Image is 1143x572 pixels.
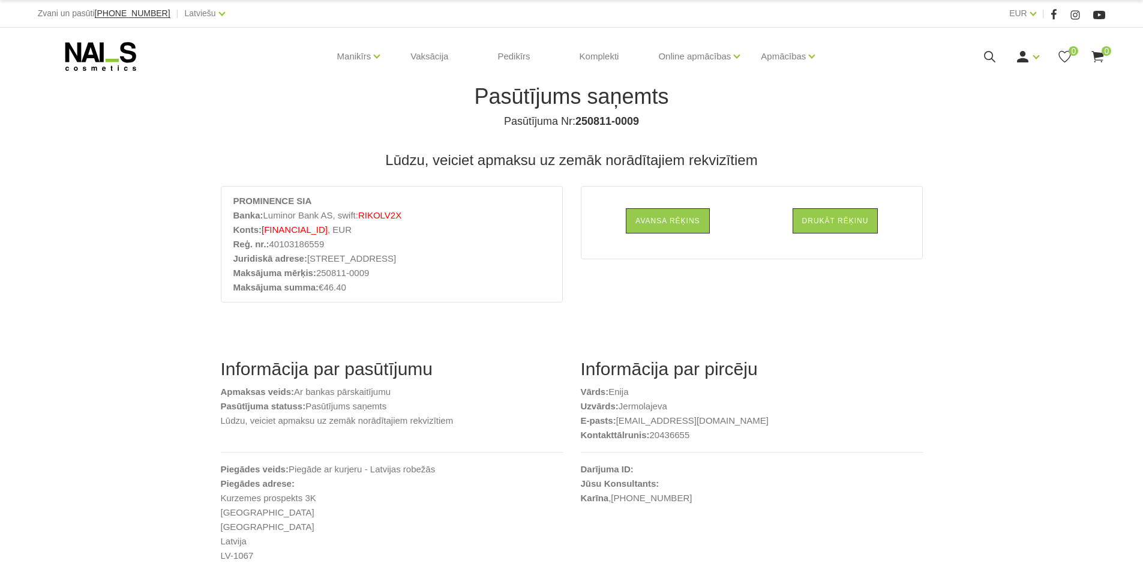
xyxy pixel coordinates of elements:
[358,210,401,220] span: RIKOLV2X
[221,505,563,520] p: [GEOGRAPHIC_DATA]
[581,387,609,397] b: Vārds:
[793,208,878,233] a: Drukāt rēķinu
[611,491,692,505] a: [PHONE_NUMBER]
[212,358,572,563] div: Ar bankas pārskaitījumu Pasūtījums saņemts Lūdzu, veiciet apmaksu uz zemāk norādītajiem rekvizīti...
[233,253,307,263] strong: Juridiskā adrese:
[233,266,550,280] li: 250811-0009
[230,84,914,109] h1: Pasūtījums saņemts
[233,196,312,206] strong: PROMINENCE SIA
[1042,6,1045,21] span: |
[581,415,616,426] b: E-pasts:
[1057,49,1072,64] a: 0
[581,401,619,411] b: Uzvārds:
[38,6,170,21] div: Zvani un pasūti
[1090,49,1105,64] a: 0
[581,430,650,440] b: Kontakttālrunis:
[233,282,319,292] strong: Maksājuma summa:
[221,534,563,549] p: Latvija
[572,358,932,563] div: Enija Jermolajeva [EMAIL_ADDRESS][DOMAIN_NAME] 20436655
[233,224,262,235] strong: Konts:
[233,208,550,223] li: Luminor Bank AS, swift:
[626,208,709,233] a: Avansa rēķins
[176,6,179,21] span: |
[221,401,306,411] b: Pasūtījuma statuss:
[230,114,914,128] h4: Pasūtījuma Nr:
[1069,46,1078,56] span: 0
[221,358,563,380] h2: Informācija par pasūtījumu
[233,280,550,295] li: €46.40
[221,464,289,474] b: Piegādes veids:
[658,32,731,80] a: Online apmācības
[221,549,563,563] p: LV-1067
[221,520,563,534] p: [GEOGRAPHIC_DATA]
[233,268,316,278] strong: Maksājuma mērķis:
[233,237,550,251] li: 40103186559
[95,8,170,18] span: [PHONE_NUMBER]
[262,224,328,235] span: [FINANCIAL_ID]
[337,32,371,80] a: Manikīrs
[401,28,458,85] a: Vaksācija
[570,28,629,85] a: Komplekti
[761,32,806,80] a: Apmācības
[1009,6,1027,20] a: EUR
[185,6,216,20] a: Latviešu
[581,491,923,505] p: ,
[221,387,295,397] b: Apmaksas veids:
[581,464,634,474] b: Darījuma ID:
[221,478,295,489] b: Piegādes adrese:
[1102,46,1111,56] span: 0
[581,478,659,489] b: Jūsu Konsultants:
[233,251,550,266] li: [STREET_ADDRESS]
[233,239,269,249] strong: Reģ. nr.:
[488,28,539,85] a: Pedikīrs
[221,151,923,169] h3: Lūdzu, veiciet apmaksu uz zemāk norādītajiem rekvizītiem
[95,9,170,18] a: [PHONE_NUMBER]
[233,210,263,220] strong: Banka:
[575,115,639,127] b: 250811-0009
[581,493,609,503] strong: Karīna
[233,223,550,237] li: , EUR
[581,358,923,380] h2: Informācija par pircēju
